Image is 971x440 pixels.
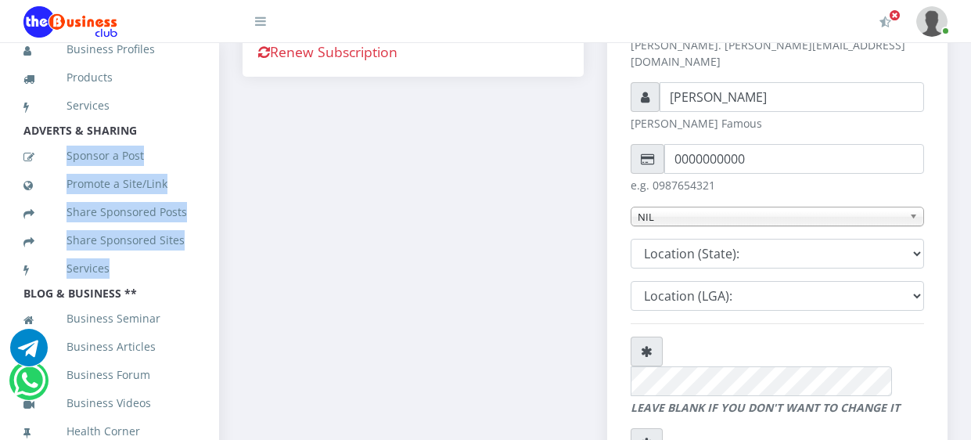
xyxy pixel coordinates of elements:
[631,177,925,193] small: e.g. 0987654321
[23,88,196,124] a: Services
[631,400,900,415] strong: LEAVE BLANK IF YOU DON'T WANT TO CHANGE IT
[10,341,48,366] a: Chat for support
[41,41,172,53] div: Domain: [DOMAIN_NAME]
[23,329,196,365] a: Business Articles
[23,6,117,38] img: Logo
[258,42,397,61] a: Renew Subscription
[23,301,196,337] a: Business Seminar
[23,222,196,258] a: Share Sponsored Sites
[42,91,55,103] img: tab_domain_overview_orange.svg
[59,92,140,103] div: Domain Overview
[879,16,891,28] i: Activate Your Membership
[916,6,948,37] img: User
[23,31,196,67] a: Business Profiles
[660,82,925,112] input: Bank account name *
[25,25,38,38] img: logo_orange.svg
[23,385,196,421] a: Business Videos
[25,41,38,53] img: website_grey.svg
[156,91,168,103] img: tab_keywords_by_traffic_grey.svg
[23,60,196,96] a: Products
[23,138,196,174] a: Sponsor a Post
[23,166,196,202] a: Promote a Site/Link
[889,9,901,21] span: Activate Your Membership
[664,144,925,174] input: Bank account number *
[631,115,925,132] small: [PERSON_NAME] Famous
[23,251,196,287] a: Services
[631,37,925,70] small: [PERSON_NAME]. [PERSON_NAME][EMAIL_ADDRESS][DOMAIN_NAME]
[13,373,45,399] a: Chat for support
[638,207,904,226] span: NIL
[23,194,196,230] a: Share Sponsored Posts
[44,25,77,38] div: v 4.0.25
[23,357,196,393] a: Business Forum
[173,92,264,103] div: Keywords by Traffic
